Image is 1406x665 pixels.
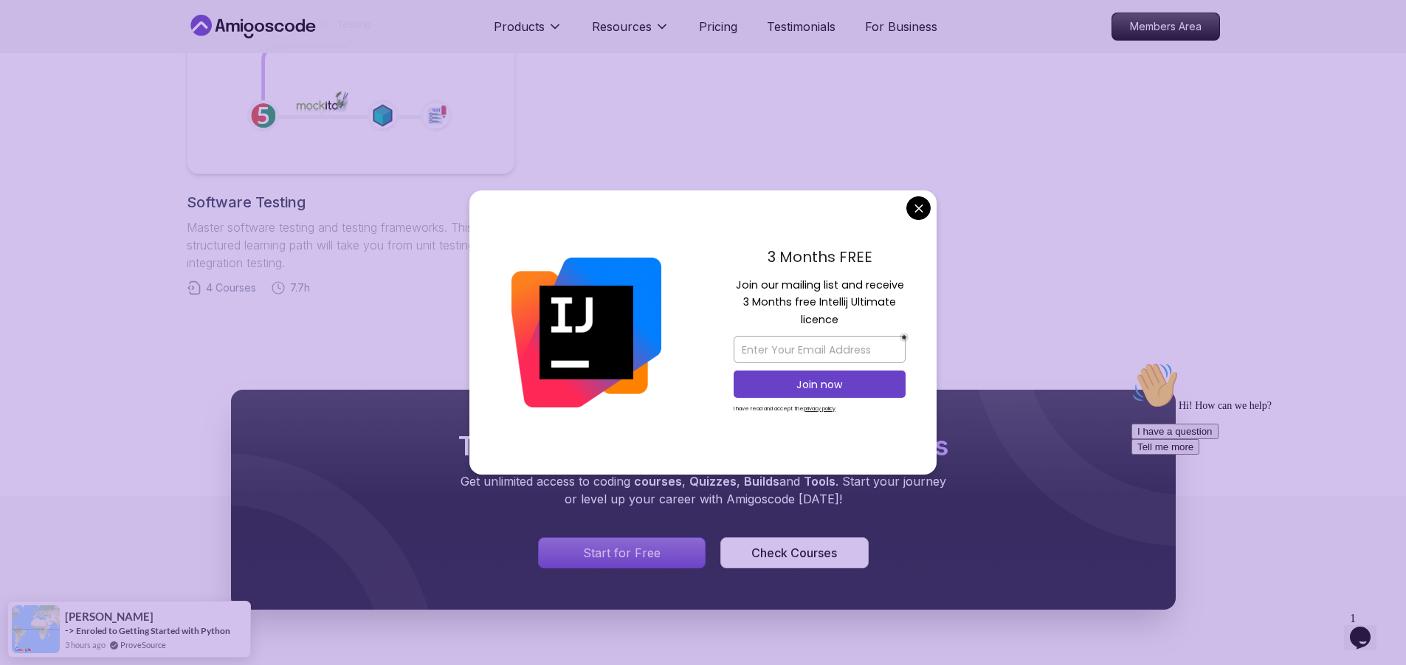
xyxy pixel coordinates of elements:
img: :wave: [6,6,53,53]
span: 4 Courses [206,280,256,295]
span: [PERSON_NAME] [65,610,154,623]
span: 7.7h [290,280,310,295]
span: -> [65,624,75,636]
button: Resources [592,18,669,47]
a: Pricing [699,18,737,35]
a: For Business [865,18,937,35]
span: Tools [804,474,835,489]
p: Resources [592,18,652,35]
p: Master software testing and testing frameworks. This structured learning path will take you from ... [187,218,515,272]
p: Get unlimited access to coding , , and . Start your journey or level up your career with Amigosco... [455,472,951,508]
span: courses [634,474,682,489]
a: Signin page [538,537,706,568]
button: I have a question [6,68,93,83]
p: Members Area [1112,13,1219,40]
p: Start for Free [583,544,661,562]
h2: The One-Stop Platform for [455,431,951,461]
h2: Software Testing [187,192,515,213]
div: 👋Hi! How can we help?I have a questionTell me more [6,6,272,99]
a: Members Area [1112,13,1220,41]
span: Hi! How can we help? [6,44,146,55]
button: Check Courses [720,537,868,568]
div: Check Courses [751,544,837,562]
button: Tell me more [6,83,74,99]
button: Products [494,18,562,47]
a: Courses page [720,537,868,568]
span: Quizzes [689,474,737,489]
a: ProveSource [120,638,166,651]
span: 3 hours ago [65,638,106,651]
a: Enroled to Getting Started with Python [76,625,230,636]
a: Testimonials [767,18,835,35]
iframe: chat widget [1344,606,1391,650]
img: provesource social proof notification image [12,605,60,653]
span: Builds [744,474,779,489]
p: Products [494,18,545,35]
iframe: chat widget [1126,356,1391,599]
